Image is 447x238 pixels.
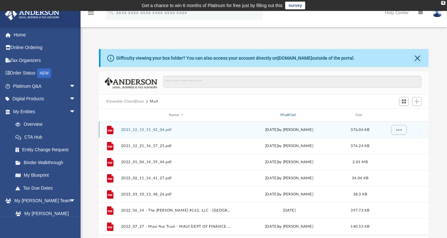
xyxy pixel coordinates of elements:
a: Order StatusNEW [5,67,85,80]
button: 2022_07_27 - Maui Nui Trust - MAUI DEPT OF FINANCE.pdf [121,224,231,229]
i: menu [87,9,95,17]
span: 376.06 KB [351,128,369,132]
div: [DATE] by [PERSON_NAME] [234,127,344,133]
div: [DATE] by [PERSON_NAME] [234,159,344,165]
span: arrow_drop_down [69,93,82,106]
i: search [108,9,115,16]
div: [DATE] by [PERSON_NAME] [234,143,344,149]
a: My Entitiesarrow_drop_down [5,105,85,118]
a: Digital Productsarrow_drop_down [5,93,85,105]
div: [DATE] by [PERSON_NAME] [234,175,344,181]
div: close [441,1,445,5]
button: 2021_12_21_16_57_25.pdf [121,144,231,148]
div: [DATE] by [PERSON_NAME] [234,224,344,230]
button: Mail [150,99,158,104]
span: 140.55 KB [351,225,369,228]
button: More options [391,125,406,135]
span: 34.04 KB [352,176,368,180]
a: My Blueprint [9,169,82,182]
a: My [PERSON_NAME] Team [9,207,79,228]
a: Platinum Q&Aarrow_drop_down [5,80,85,93]
a: [DOMAIN_NAME] [277,55,312,61]
span: 38.3 KB [353,193,367,196]
div: [DATE] [234,208,344,213]
img: User Pic [432,8,442,17]
button: Viewable-ClientDocs [106,99,144,104]
div: Size [347,112,373,118]
input: Search files and folders [163,76,422,88]
a: Tax Organizers [5,54,85,67]
a: Overview [9,118,85,131]
a: Binder Walkthrough [9,156,85,169]
img: Anderson Advisors Platinum Portal [3,8,61,20]
button: 2021_12_15_11_42_04.pdf [121,128,231,132]
div: Modified [234,112,345,118]
button: 2022_03_10_13_48_26.pdf [121,192,231,196]
a: Entity Change Request [9,144,85,156]
button: Close [413,54,422,63]
a: Home [5,28,85,41]
span: 2.81 MB [353,160,368,164]
button: 2022_06_14 - The [PERSON_NAME] #162, LLC - [GEOGRAPHIC_DATA] Assessor.pdf [121,208,231,213]
a: Online Ordering [5,41,85,54]
span: 376.24 KB [351,144,369,148]
span: arrow_drop_down [69,194,82,208]
div: NEW [37,68,51,78]
button: 2022_02_11_14_41_27.pdf [121,176,231,180]
div: Name [121,112,231,118]
button: Switch to Grid View [399,97,409,106]
div: id [376,112,421,118]
span: arrow_drop_down [69,80,82,93]
button: Add [412,97,422,106]
div: Difficulty viewing your box folder? You can also access your account directly on outside of the p... [116,55,355,62]
div: id [102,112,118,118]
button: 2022_01_04_14_59_44.pdf [121,160,231,164]
a: CTA Hub [9,131,85,144]
a: My [PERSON_NAME] Teamarrow_drop_down [5,194,82,207]
div: [DATE] by [PERSON_NAME] [234,192,344,197]
a: Tax Due Dates [9,182,85,194]
a: menu [87,12,95,17]
a: survey [285,2,305,9]
span: arrow_drop_down [69,105,82,118]
span: 397.73 KB [351,209,369,212]
div: Get a chance to win 6 months of Platinum for free just by filling out this [142,2,283,9]
div: grid [99,122,429,235]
